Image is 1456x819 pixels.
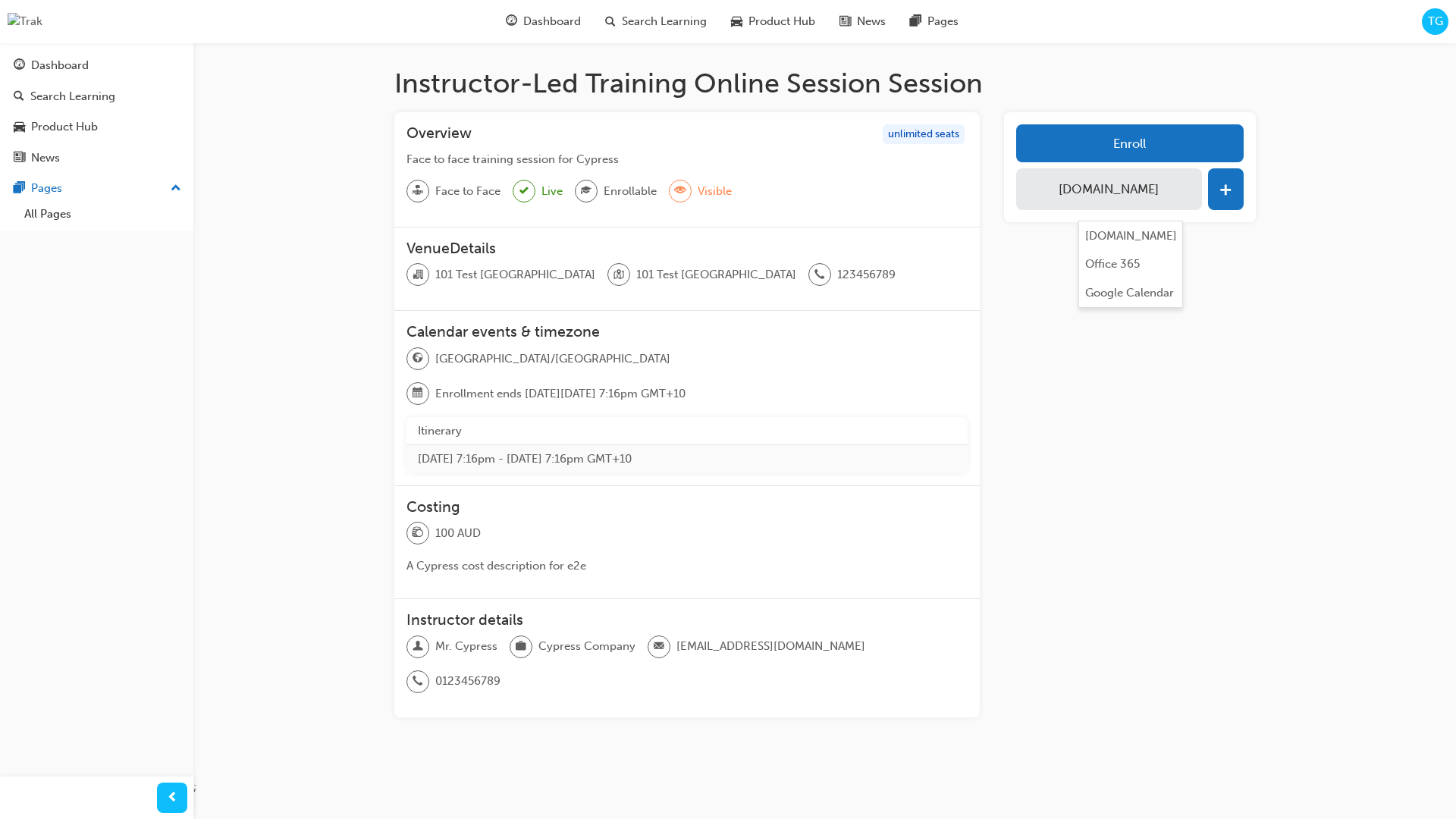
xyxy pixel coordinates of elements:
[14,90,24,104] span: search-icon
[30,88,115,105] div: Search Learning
[406,611,968,629] h3: Instructor details
[31,57,89,74] div: Dashboard
[6,52,187,80] a: Dashboard
[413,349,423,369] span: globe-icon
[14,121,25,134] span: car-icon
[898,6,971,37] a: pages-iconPages
[857,13,886,30] span: News
[814,265,825,285] span: phone-icon
[719,6,827,37] a: car-iconProduct Hub
[6,144,187,172] a: News
[516,637,526,657] span: briefcase-icon
[435,385,686,403] span: Enrollment ends [DATE][DATE] 7:16pm GMT+10
[1016,124,1243,162] button: Enroll
[406,445,968,473] td: [DATE] 7:16pm - [DATE] 7:16pm GMT+10
[171,179,181,199] span: up-icon
[435,525,481,542] span: 100 AUD
[31,118,98,136] div: Product Hub
[676,638,865,655] span: [EMAIL_ADDRESS][DOMAIN_NAME]
[839,12,851,31] span: news-icon
[406,417,968,445] th: Itinerary
[167,789,178,808] span: prev-icon
[654,637,664,657] span: email-icon
[748,13,815,30] span: Product Hub
[581,181,591,201] span: graduationCap-icon
[406,323,968,340] h3: Calendar events & timezone
[1113,136,1146,151] span: Enroll
[613,265,624,285] span: location-icon
[31,149,60,167] div: News
[435,183,500,200] span: Face to Face
[1208,168,1244,210] button: plus-icon
[636,266,796,284] span: 101 Test [GEOGRAPHIC_DATA]
[1079,278,1182,307] button: Google Calendar
[519,182,529,201] span: tick-icon
[494,6,593,37] a: guage-iconDashboard
[6,113,187,141] a: Product Hub
[18,202,187,226] a: All Pages
[413,637,423,657] span: man-icon
[698,183,732,200] span: Visible
[1422,8,1448,35] button: TG
[1085,284,1174,302] div: Google Calendar
[435,350,670,368] span: [GEOGRAPHIC_DATA]/[GEOGRAPHIC_DATA]
[675,181,686,201] span: eye-icon
[406,498,968,516] h3: Costing
[6,174,187,202] button: Pages
[406,152,619,166] span: Face to face training session for Cypress
[413,523,423,543] span: money-icon
[1219,184,1232,199] span: plus-icon
[6,49,187,174] button: DashboardSearch LearningProduct HubNews
[506,12,517,31] span: guage-icon
[8,13,42,30] img: Trak
[837,266,896,284] span: 123456789
[413,672,423,692] span: phone-icon
[14,59,25,73] span: guage-icon
[31,180,62,197] div: Pages
[1079,250,1182,279] button: Office 365
[406,124,472,145] h3: Overview
[605,12,616,31] span: search-icon
[910,12,921,31] span: pages-icon
[593,6,719,37] a: search-iconSearch Learning
[413,181,423,201] span: sessionType_FACE_TO_FACE-icon
[731,12,742,31] span: car-icon
[622,13,707,30] span: Search Learning
[435,673,500,690] span: 0123456789
[541,183,563,200] span: Live
[413,265,423,285] span: organisation-icon
[827,6,898,37] a: news-iconNews
[538,638,635,655] span: Cypress Company
[1079,221,1182,250] button: [DOMAIN_NAME]
[435,266,595,284] span: 101 Test [GEOGRAPHIC_DATA]
[604,183,657,200] span: Enrollable
[1085,227,1177,245] div: [DOMAIN_NAME]
[406,240,968,257] h3: VenueDetails
[406,559,586,573] span: A Cypress cost description for e2e
[1085,256,1140,273] div: Office 365
[435,638,497,655] span: Mr. Cypress
[523,13,581,30] span: Dashboard
[927,13,959,30] span: Pages
[394,67,1256,100] h1: Instructor-Led Training Online Session Session
[413,384,423,403] span: calendar-icon
[14,182,25,196] span: pages-icon
[1016,168,1201,210] button: [DOMAIN_NAME]
[1428,13,1443,30] span: TG
[6,83,187,111] a: Search Learning
[14,152,25,165] span: news-icon
[883,124,965,145] div: unlimited seats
